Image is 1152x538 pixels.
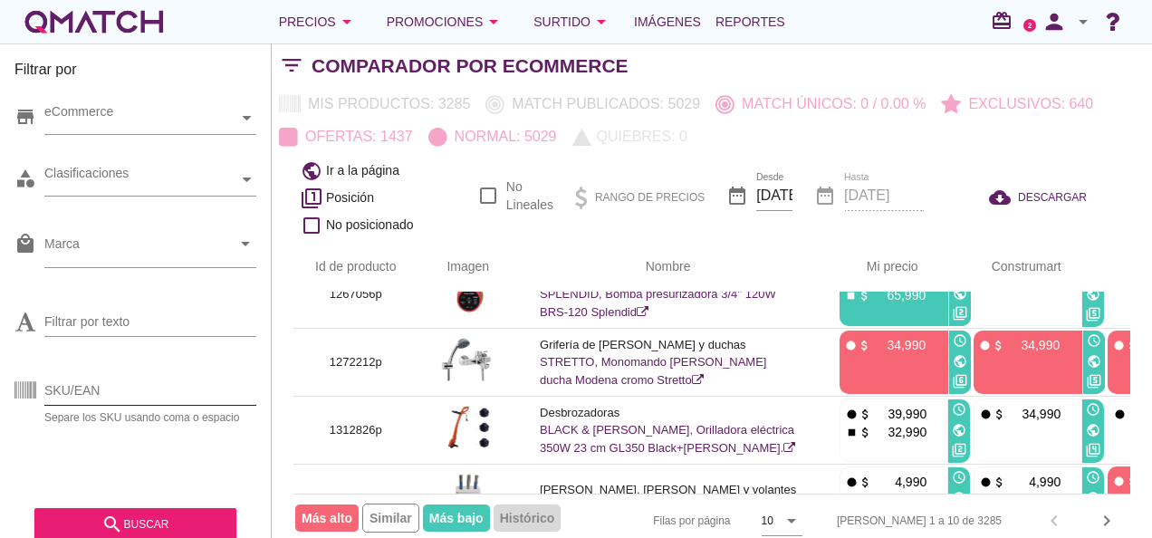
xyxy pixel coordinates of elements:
p: Exclusivos: 640 [961,93,1093,115]
i: attach_money [859,408,872,421]
p: 1267056p [315,285,397,303]
button: Precios [264,4,372,40]
th: Id de producto: Not sorted. [293,242,418,293]
p: Match únicos: 0 / 0.00 % [734,93,926,115]
div: Separe los SKU usando coma o espacio [44,412,256,423]
i: fiber_manual_record [844,339,858,352]
i: arrow_drop_down [336,11,358,33]
i: attach_money [1127,408,1140,421]
p: 65,990 [871,286,926,304]
i: access_time [1086,470,1100,485]
a: 2 [1023,19,1036,32]
a: Imágenes [627,4,708,40]
i: person [1036,9,1072,34]
text: 2 [1028,21,1032,29]
span: Histórico [494,504,562,532]
a: STRETTO, Monomando [PERSON_NAME] ducha Modena cromo Stretto [540,355,766,387]
i: fiber_manual_record [1112,475,1126,488]
i: attach_money [858,339,871,352]
p: Normal: 5029 [447,126,557,148]
p: 1272212p [315,353,397,371]
p: 34,990 [871,336,926,354]
img: 1312826p_15.jpg [440,405,497,450]
img: 1272212p_15.jpg [440,337,497,382]
span: Imágenes [634,11,701,33]
button: DESCARGAR [974,181,1101,214]
i: access_time [952,470,966,485]
i: search [101,514,123,535]
span: Más alto [295,504,359,532]
i: filter_list [272,65,312,66]
h3: Filtrar por [14,59,256,88]
i: stop [844,289,858,303]
p: 34,990 [1005,336,1060,354]
p: 4,990 [872,473,926,491]
button: Normal: 5029 [421,120,565,153]
i: attach_money [859,476,872,489]
i: public [953,286,967,301]
p: 34,990 [1006,405,1061,423]
i: attach_money [1126,475,1139,488]
button: Match únicos: 0 / 0.00 % [708,88,934,120]
i: attach_money [859,426,872,439]
th: Imagen: Not sorted. [418,242,519,293]
p: [PERSON_NAME], [PERSON_NAME] y volantes [540,481,796,499]
i: fiber_manual_record [979,408,993,421]
div: 10 [762,513,773,529]
th: Construmart: Not sorted. Activate to sort ascending. [952,242,1086,293]
i: arrow_drop_down [781,510,802,532]
span: Reportes [715,11,785,33]
i: chevron_right [1096,510,1118,532]
a: Reportes [708,4,792,40]
p: Ofertas: 1437 [298,126,413,148]
button: Surtido [519,4,627,40]
span: No posicionado [326,216,414,235]
i: cloud_download [989,187,1018,208]
span: Más bajo [423,504,490,532]
i: access_time [952,402,966,417]
span: Posición [326,188,374,207]
p: 1312826p [315,421,397,439]
p: 32,990 [872,423,926,441]
i: public [1086,423,1100,437]
h2: Comparador por eCommerce [312,52,629,81]
i: local_mall [14,233,36,255]
i: filter_5 [1086,307,1100,322]
i: category [14,168,36,189]
i: arrow_drop_down [1072,11,1094,33]
span: DESCARGAR [1018,189,1087,206]
input: Desde [756,181,792,210]
a: SPLENDID, Bomba presurizadora 3/4'' 120W BRS-120 Splendid [540,287,776,319]
i: arrow_drop_down [235,233,256,255]
label: No Lineales [506,178,553,214]
a: white-qmatch-logo [22,4,167,40]
p: Grifería de [PERSON_NAME] y duchas [540,336,796,354]
i: attach_money [993,408,1006,421]
a: BLACK & [PERSON_NAME], Orilladora eléctrica 350W 23 cm GL350 Black+[PERSON_NAME]. [540,423,795,455]
i: filter_2 [953,306,967,321]
i: filter_4 [1086,443,1100,457]
i: fiber_manual_record [979,476,993,489]
i: store [14,106,36,128]
i: redeem [991,10,1020,32]
i: fiber_manual_record [1113,408,1127,421]
i: public [953,354,967,369]
span: Similar [362,504,419,533]
button: Ofertas: 1437 [272,120,421,153]
div: buscar [49,514,222,535]
p: 1361994p [315,489,397,507]
div: Precios [279,11,358,33]
p: 4,990 [1006,473,1061,491]
th: Mi precio: Not sorted. Activate to sort ascending. [818,242,952,293]
i: access_time [1086,402,1100,417]
i: date_range [726,185,748,207]
i: filter_2 [952,443,966,457]
i: filter_5 [1087,374,1101,389]
i: fiber_manual_record [845,476,859,489]
i: filter_6 [953,374,967,389]
i: public [1087,354,1101,369]
button: Promociones [372,4,520,40]
i: arrow_drop_down [483,11,504,33]
i: fiber_manual_record [1112,339,1126,352]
